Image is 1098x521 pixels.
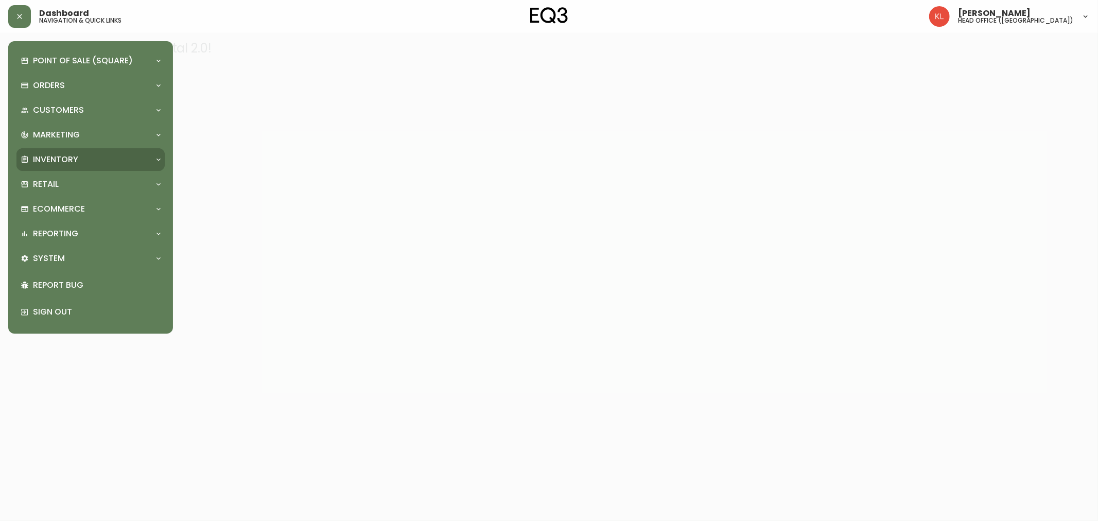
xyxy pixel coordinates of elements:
[16,272,165,299] div: Report Bug
[16,124,165,146] div: Marketing
[16,148,165,171] div: Inventory
[16,99,165,121] div: Customers
[16,49,165,72] div: Point of Sale (Square)
[33,228,78,239] p: Reporting
[16,299,165,325] div: Sign Out
[33,129,80,141] p: Marketing
[33,179,59,190] p: Retail
[33,253,65,264] p: System
[16,222,165,245] div: Reporting
[39,9,89,18] span: Dashboard
[16,74,165,97] div: Orders
[33,306,161,318] p: Sign Out
[530,7,568,24] img: logo
[33,105,84,116] p: Customers
[33,280,161,291] p: Report Bug
[16,198,165,220] div: Ecommerce
[33,80,65,91] p: Orders
[33,154,78,165] p: Inventory
[929,6,950,27] img: 2c0c8aa7421344cf0398c7f872b772b5
[16,173,165,196] div: Retail
[958,18,1073,24] h5: head office ([GEOGRAPHIC_DATA])
[39,18,121,24] h5: navigation & quick links
[958,9,1031,18] span: [PERSON_NAME]
[16,247,165,270] div: System
[33,55,133,66] p: Point of Sale (Square)
[33,203,85,215] p: Ecommerce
